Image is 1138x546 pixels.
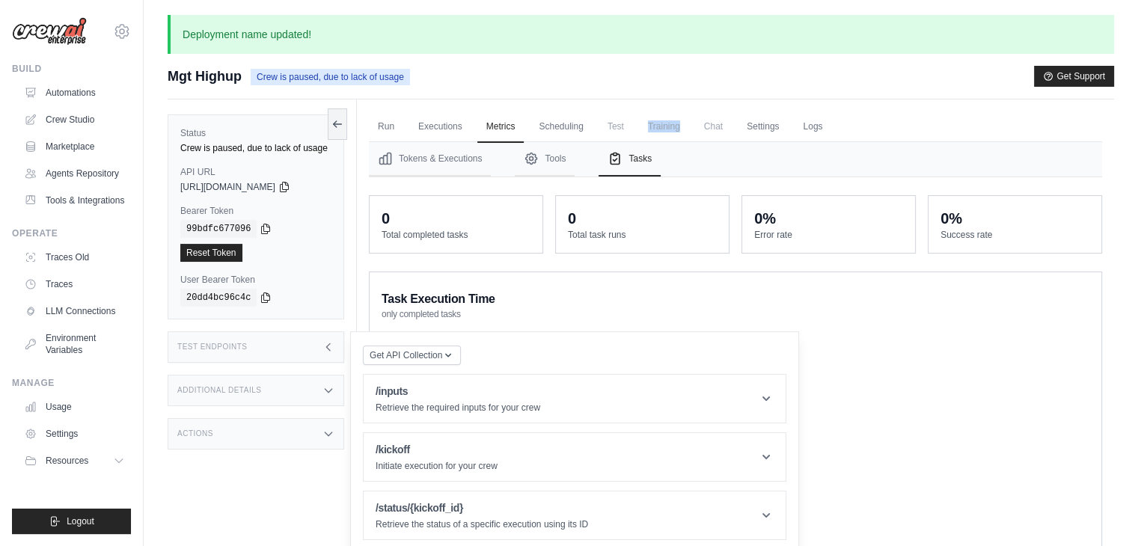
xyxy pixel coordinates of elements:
a: Agents Repository [18,162,131,185]
span: Task Execution Time [382,290,495,308]
div: 0 [568,208,576,229]
span: Crew is paused, due to lack of usage [251,69,410,85]
div: Crew is paused, due to lack of usage [180,142,331,154]
dt: Total completed tasks [382,229,530,241]
a: Automations [18,81,131,105]
span: Chat is not available until the deployment is complete [695,111,732,141]
h1: /inputs [376,384,540,399]
a: Run [369,111,403,143]
label: Bearer Token [180,205,331,217]
button: Get Support [1034,66,1114,87]
dt: Error rate [754,229,903,241]
p: Initiate execution for your crew [376,460,498,472]
div: 0% [940,208,962,229]
div: 0 [382,208,390,229]
p: Retrieve the required inputs for your crew [376,402,540,414]
span: [URL][DOMAIN_NAME] [180,181,275,193]
span: Mgt Highup [168,66,242,87]
a: LLM Connections [18,299,131,323]
span: only completed tasks [382,308,461,320]
p: Deployment name updated! [168,15,1114,54]
code: 99bdfc677096 [180,220,257,238]
label: API URL [180,166,331,178]
a: Settings [738,111,788,143]
a: Traces Old [18,245,131,269]
a: Crew Studio [18,108,131,132]
label: User Bearer Token [180,274,331,286]
a: Marketplace [18,135,131,159]
a: Environment Variables [18,326,131,362]
a: Scheduling [530,111,592,143]
div: Manage [12,377,131,389]
button: Resources [18,449,131,473]
a: Reset Token [180,244,242,262]
button: Tokens & Executions [369,142,491,177]
a: Logs [794,111,831,143]
img: Logo [12,17,87,46]
a: Executions [409,111,471,143]
button: Logout [12,509,131,534]
div: Operate [12,227,131,239]
h1: /kickoff [376,442,498,457]
h3: Additional Details [177,386,261,395]
dt: Total task runs [568,229,717,241]
nav: Tabs [369,142,1102,177]
span: Logout [67,515,94,527]
h3: Test Endpoints [177,343,248,352]
button: Get API Collection [363,346,461,365]
h3: Actions [177,429,213,438]
span: Resources [46,455,88,467]
div: Build [12,63,131,75]
button: Tasks [599,142,661,177]
span: Training is not available until the deployment is complete [639,111,689,141]
h1: /status/{kickoff_id} [376,500,588,515]
span: Get API Collection [370,349,442,361]
div: 0% [754,208,776,229]
dt: Success rate [940,229,1089,241]
a: Usage [18,395,131,419]
code: 20dd4bc96c4c [180,289,257,307]
a: Traces [18,272,131,296]
label: Status [180,127,331,139]
a: Metrics [477,111,524,143]
a: Tools & Integrations [18,188,131,212]
span: Test [599,111,633,141]
a: Settings [18,422,131,446]
button: Tools [515,142,575,177]
p: Retrieve the status of a specific execution using its ID [376,518,588,530]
